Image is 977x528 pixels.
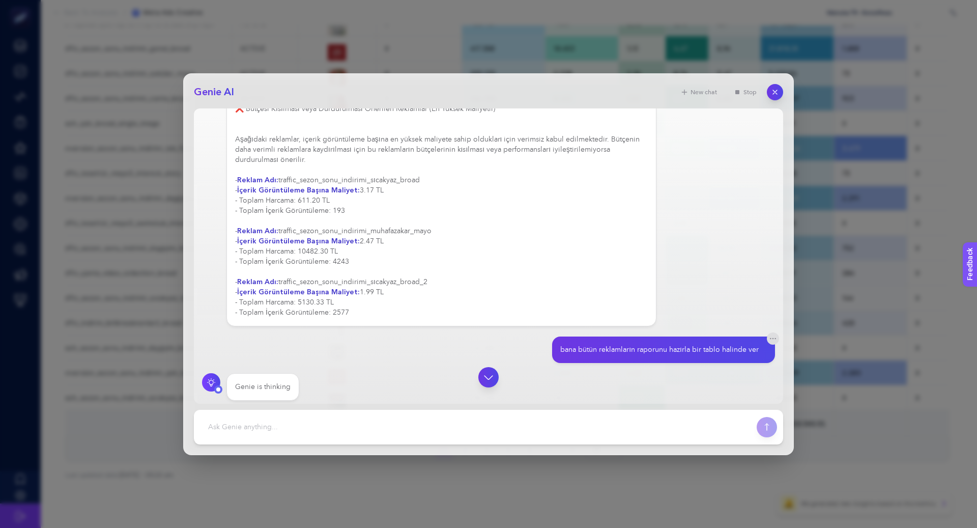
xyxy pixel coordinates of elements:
strong: İçerik Görüntüleme Başına Maliyet: [237,185,360,195]
h4: ❌ Bütçesi Kısılması veya Durdurulması Önerilen Reklamlar (En Yüksek Maliyetli) [235,104,648,114]
button: New chat [674,85,723,99]
strong: İçerik Görüntüleme Başına Maliyet: [237,287,360,297]
strong: Reklam Adı: [237,226,278,236]
strong: İçerik Görüntüleme Başına Maliyet: [237,236,360,246]
strong: Reklam Adı: [237,277,278,287]
button: Stop [727,85,763,99]
span: Feedback [6,3,39,11]
h2: Genie AI [194,85,234,99]
strong: Reklam Adı: [237,175,278,185]
div: bana bütün reklamların raporunu hazırla bir tablo halinde ver [560,345,759,355]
